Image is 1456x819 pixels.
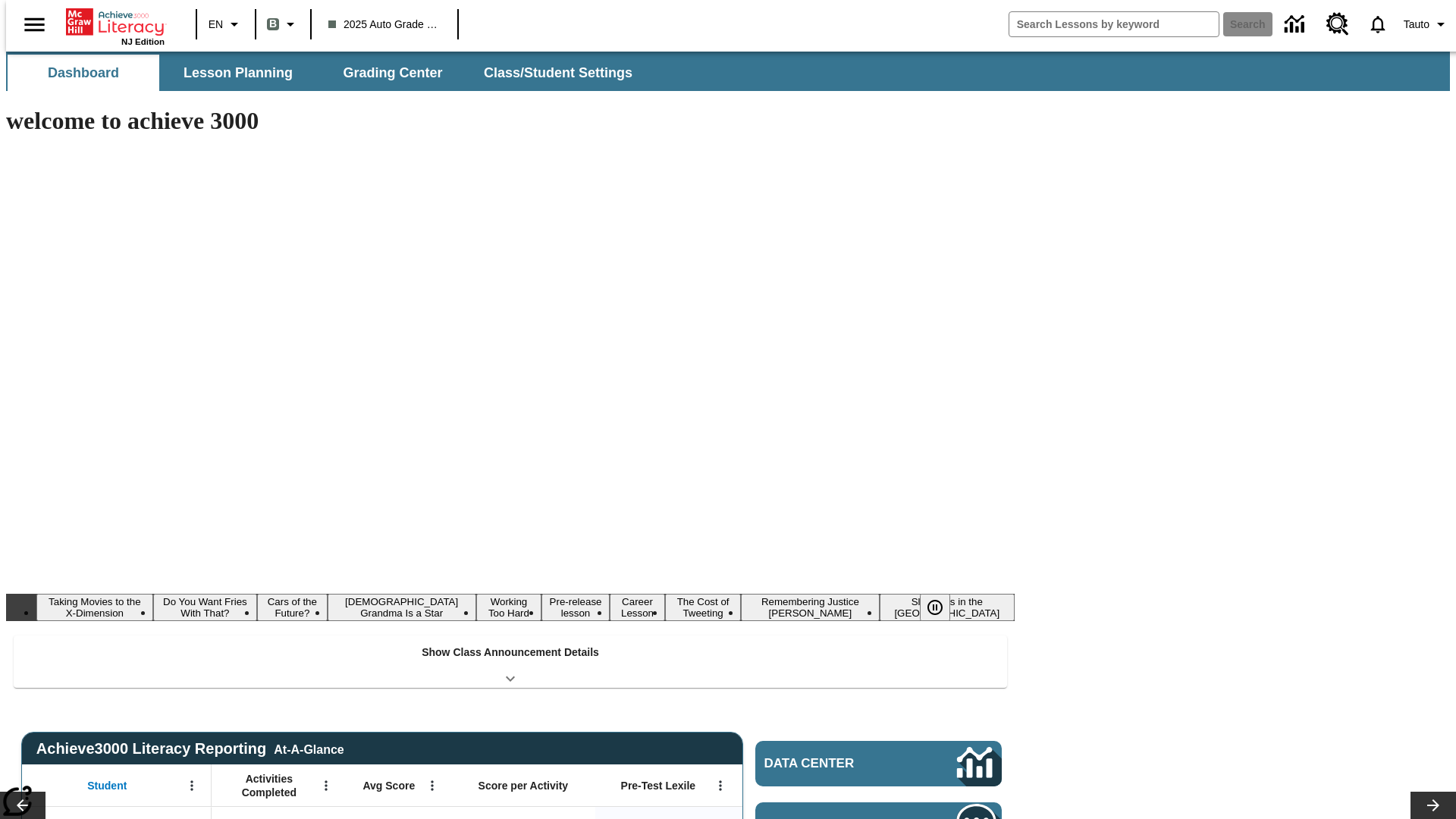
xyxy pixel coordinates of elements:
span: 2025 Auto Grade 1 B [328,17,441,33]
span: Score per Activity [479,779,569,792]
button: Open Menu [421,774,444,797]
button: Slide 3 Cars of the Future? [257,594,327,621]
span: B [269,14,277,33]
span: Activities Completed [219,772,319,799]
div: SubNavbar [6,52,1450,91]
a: Notifications [1358,5,1398,44]
button: Open Menu [709,774,732,797]
div: SubNavbar [6,55,646,91]
button: Slide 9 Remembering Justice O'Connor [741,594,879,621]
div: At-A-Glance [274,740,344,757]
button: Slide 10 Sleepless in the Animal Kingdom [880,594,1015,621]
span: Data Center [764,756,906,771]
span: Pre-Test Lexile [621,779,696,792]
a: Home [66,7,165,37]
button: Grading Center [317,55,469,91]
button: Slide 2 Do You Want Fries With That? [153,594,257,621]
span: NJ Edition [121,37,165,46]
button: Open Menu [315,774,337,797]
div: Show Class Announcement Details [14,635,1007,688]
button: Open side menu [12,2,57,47]
button: Slide 4 South Korean Grandma Is a Star [328,594,476,621]
button: Lesson carousel, Next [1410,792,1456,819]
button: Lesson Planning [162,55,314,91]
a: Data Center [755,741,1002,786]
a: Resource Center, Will open in new tab [1317,4,1358,45]
a: Data Center [1276,4,1317,45]
button: Slide 7 Career Lesson [610,594,665,621]
div: Pause [920,594,965,621]
span: Avg Score [362,779,415,792]
span: EN [209,17,223,33]
p: Show Class Announcement Details [422,645,599,661]
h1: welcome to achieve 3000 [6,107,1015,135]
span: Student [87,779,127,792]
button: Open Menu [180,774,203,797]
input: search field [1009,12,1219,36]
button: Dashboard [8,55,159,91]
button: Boost Class color is gray green. Change class color [261,11,306,38]
button: Pause [920,594,950,621]
span: Achieve3000 Literacy Reporting [36,740,344,758]
button: Slide 6 Pre-release lesson [541,594,610,621]
button: Slide 5 Working Too Hard [476,594,541,621]
div: Home [66,5,165,46]
button: Class/Student Settings [472,55,645,91]
button: Language: EN, Select a language [202,11,250,38]
button: Slide 1 Taking Movies to the X-Dimension [36,594,153,621]
button: Slide 8 The Cost of Tweeting [665,594,741,621]
span: Tauto [1404,17,1429,33]
button: Profile/Settings [1398,11,1456,38]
